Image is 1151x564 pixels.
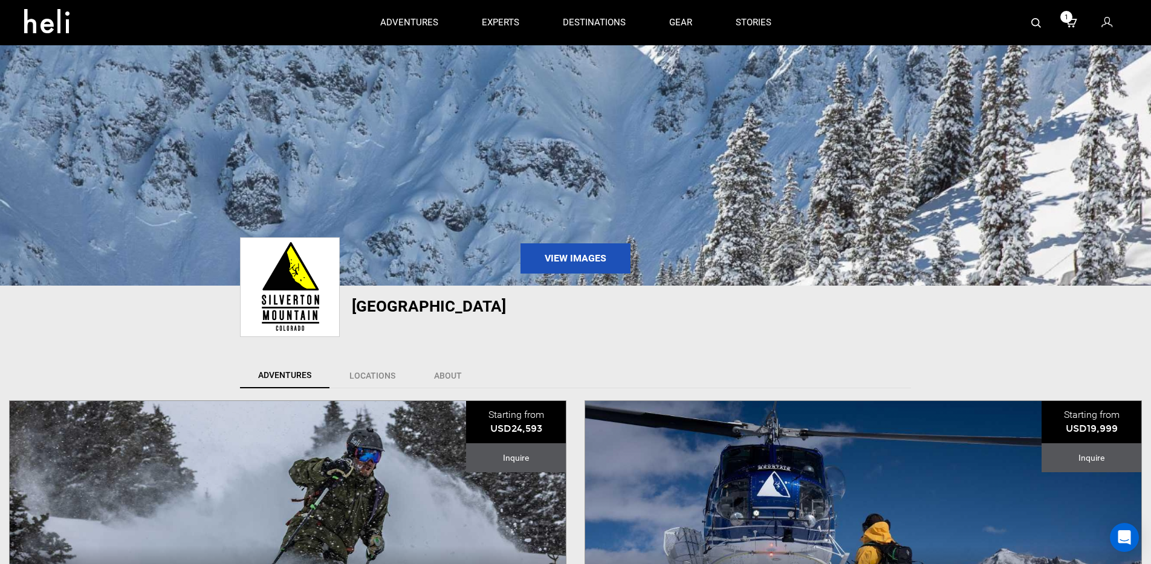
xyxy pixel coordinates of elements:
[482,16,519,29] p: experts
[520,243,631,274] a: View Images
[1060,11,1072,23] span: 1
[1110,523,1139,552] div: Open Intercom Messenger
[415,363,481,388] a: About
[240,363,329,388] a: Adventures
[331,363,414,388] a: Locations
[380,16,438,29] p: adventures
[243,241,337,333] img: b3bcc865aaab25ac3536b0227bee0eb5.png
[563,16,626,29] p: destinations
[352,298,690,315] h1: [GEOGRAPHIC_DATA]
[1031,18,1041,28] img: search-bar-icon.svg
